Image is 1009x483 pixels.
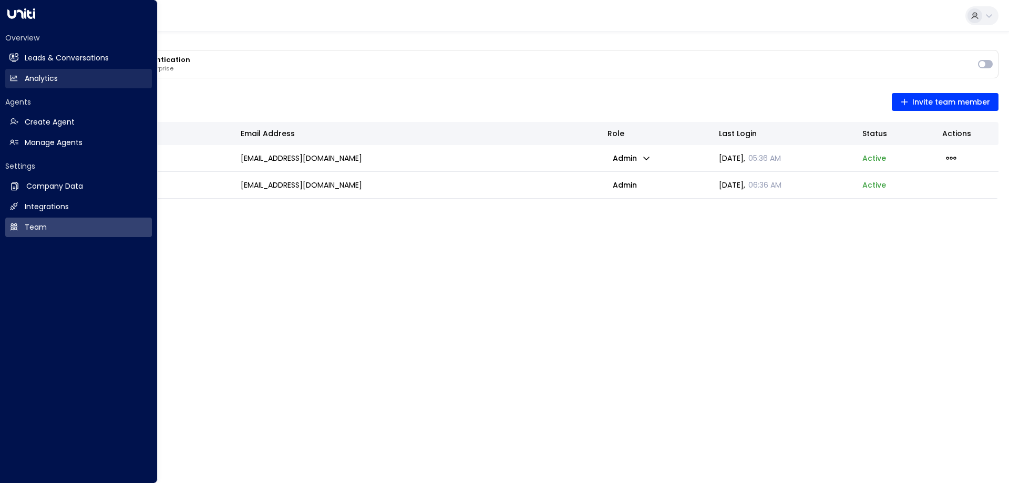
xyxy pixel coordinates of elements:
[719,127,757,140] div: Last Login
[26,181,83,192] h2: Company Data
[5,33,152,43] h2: Overview
[5,161,152,171] h2: Settings
[241,127,593,140] div: Email Address
[25,137,83,148] h2: Manage Agents
[892,93,999,111] button: Invite team member
[241,127,295,140] div: Email Address
[942,127,991,140] div: Actions
[5,69,152,88] a: Analytics
[5,133,152,152] a: Manage Agents
[5,112,152,132] a: Create Agent
[25,73,58,84] h2: Analytics
[48,56,973,64] h3: Enterprise Multi-Factor Authentication
[5,97,152,107] h2: Agents
[608,151,656,166] button: admin
[25,201,69,212] h2: Integrations
[5,197,152,217] a: Integrations
[5,218,152,237] a: Team
[862,153,886,163] p: active
[862,127,928,140] div: Status
[900,96,991,109] span: Invite team member
[748,153,781,163] span: 05:36 AM
[719,180,781,190] span: [DATE] ,
[5,48,152,68] a: Leads & Conversations
[241,180,362,190] p: [EMAIL_ADDRESS][DOMAIN_NAME]
[25,222,47,233] h2: Team
[608,127,704,140] div: Role
[48,65,973,73] p: Require MFA for all users in your enterprise
[25,117,75,128] h2: Create Agent
[748,180,781,190] span: 06:36 AM
[862,180,886,190] p: active
[608,177,642,193] p: admin
[241,153,362,163] p: [EMAIL_ADDRESS][DOMAIN_NAME]
[719,127,848,140] div: Last Login
[25,53,109,64] h2: Leads & Conversations
[719,153,781,163] span: [DATE] ,
[5,177,152,196] a: Company Data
